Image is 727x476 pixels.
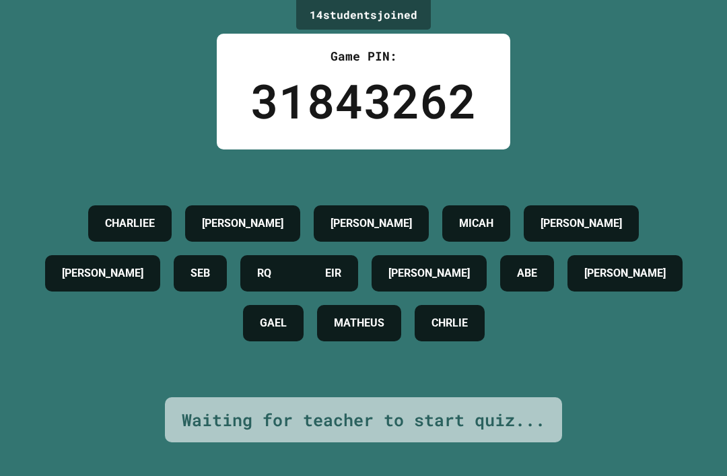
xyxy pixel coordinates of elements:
div: Game PIN: [250,47,477,65]
h4: CHRLIE [431,315,468,331]
h4: RQ ⠀ ⠀ ⠀ ⠀ ⠀EIR [257,265,341,281]
h4: GAEL [260,315,287,331]
h4: [PERSON_NAME] [388,265,470,281]
div: Waiting for teacher to start quiz... [182,407,545,433]
h4: [PERSON_NAME] [331,215,412,232]
h4: [PERSON_NAME] [202,215,283,232]
h4: MATHEUS [334,315,384,331]
h4: [PERSON_NAME] [541,215,622,232]
h4: [PERSON_NAME] [62,265,143,281]
h4: SEB [191,265,210,281]
h4: CHARLIEE [105,215,155,232]
h4: [PERSON_NAME] [584,265,666,281]
h4: ABE [517,265,537,281]
h4: MICAH [459,215,493,232]
div: 31843262 [250,65,477,136]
